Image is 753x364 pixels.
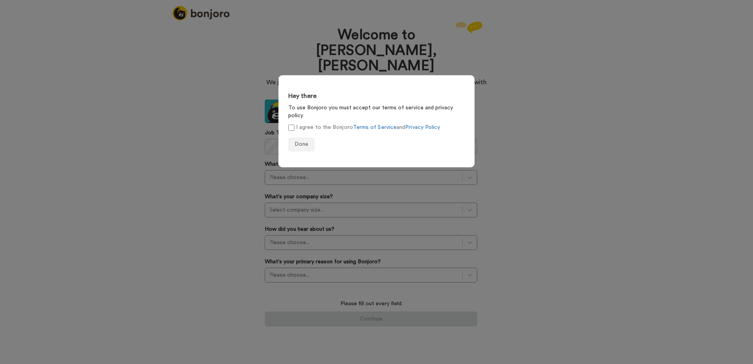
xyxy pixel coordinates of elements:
[288,123,440,132] label: I agree to the Bonjoro and
[288,93,465,100] h3: Hey there
[288,125,295,131] input: I agree to the BonjoroTerms of ServiceandPrivacy Policy
[288,104,465,120] p: To use Bonjoro you must accept our terms of service and privacy policy
[288,138,315,152] button: Done
[405,125,440,130] a: Privacy Policy
[353,125,397,130] a: Terms of Service
[295,141,308,147] span: Done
